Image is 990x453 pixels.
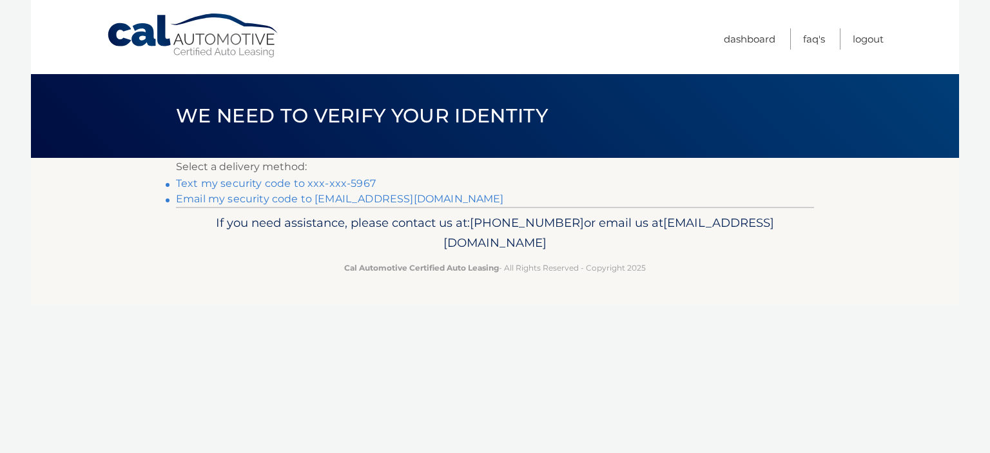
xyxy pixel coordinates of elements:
p: If you need assistance, please contact us at: or email us at [184,213,806,254]
a: Dashboard [724,28,775,50]
a: Text my security code to xxx-xxx-5967 [176,177,376,189]
strong: Cal Automotive Certified Auto Leasing [344,263,499,273]
span: [PHONE_NUMBER] [470,215,584,230]
a: Email my security code to [EMAIL_ADDRESS][DOMAIN_NAME] [176,193,504,205]
p: Select a delivery method: [176,158,814,176]
span: We need to verify your identity [176,104,548,128]
a: Cal Automotive [106,13,280,59]
a: Logout [853,28,884,50]
p: - All Rights Reserved - Copyright 2025 [184,261,806,275]
a: FAQ's [803,28,825,50]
